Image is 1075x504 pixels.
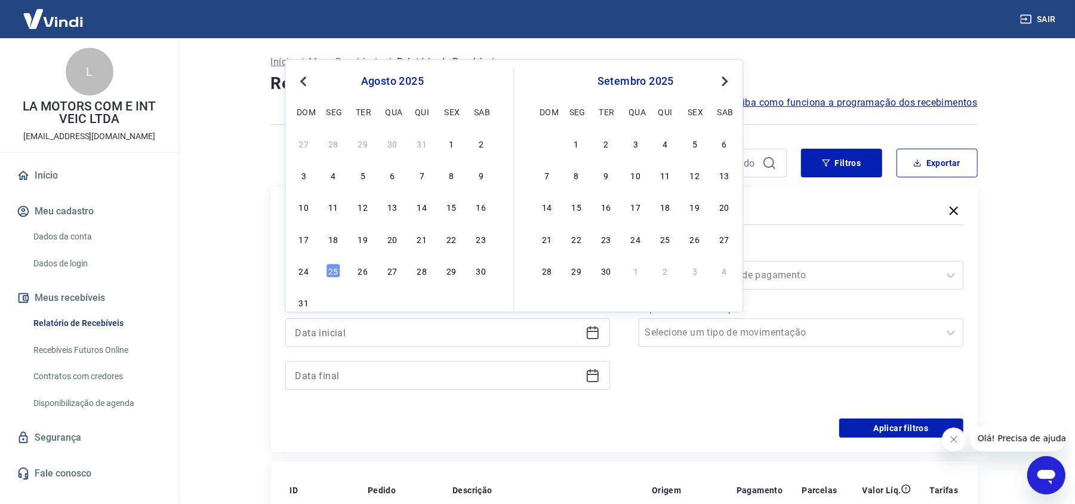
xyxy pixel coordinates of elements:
[444,168,458,183] div: Choose sexta-feira, 8 de agosto de 2025
[652,484,681,496] p: Origem
[474,105,488,119] div: sab
[737,484,783,496] p: Pagamento
[356,136,370,150] div: Choose terça-feira, 29 de julho de 2025
[731,96,978,110] a: Saiba como funciona a programação dos recebimentos
[629,168,643,183] div: Choose quarta-feira, 10 de setembro de 2025
[415,200,429,214] div: Choose quinta-feira, 14 de agosto de 2025
[863,484,901,496] p: Valor Líq.
[599,136,613,150] div: Choose terça-feira, 2 de setembro de 2025
[415,296,429,310] div: Choose quinta-feira, 4 de setembro de 2025
[356,296,370,310] div: Choose terça-feira, 2 de setembro de 2025
[540,200,554,214] div: Choose domingo, 14 de setembro de 2025
[295,367,581,385] input: Data final
[368,484,396,496] p: Pedido
[569,232,584,246] div: Choose segunda-feira, 22 de setembro de 2025
[29,311,164,336] a: Relatório de Recebíveis
[326,232,340,246] div: Choose segunda-feira, 18 de agosto de 2025
[569,136,584,150] div: Choose segunda-feira, 1 de setembro de 2025
[385,263,399,278] div: Choose quarta-feira, 27 de agosto de 2025
[300,55,304,69] p: /
[385,136,399,150] div: Choose quarta-feira, 30 de julho de 2025
[295,324,581,342] input: Data inicial
[569,263,584,278] div: Choose segunda-feira, 29 de setembro de 2025
[688,232,702,246] div: Choose sexta-feira, 26 de setembro de 2025
[397,55,500,69] p: Relatório de Recebíveis
[717,105,732,119] div: sab
[688,105,702,119] div: sex
[1027,456,1065,494] iframe: Botão para abrir a janela de mensagens
[271,55,295,69] a: Início
[326,263,340,278] div: Choose segunda-feira, 25 de agosto de 2025
[415,168,429,183] div: Choose quinta-feira, 7 de agosto de 2025
[540,136,554,150] div: Choose domingo, 31 de agosto de 2025
[599,200,613,214] div: Choose terça-feira, 16 de setembro de 2025
[688,200,702,214] div: Choose sexta-feira, 19 de setembro de 2025
[658,263,672,278] div: Choose quinta-feira, 2 de outubro de 2025
[326,296,340,310] div: Choose segunda-feira, 1 de setembro de 2025
[295,135,489,312] div: month 2025-08
[297,232,311,246] div: Choose domingo, 17 de agosto de 2025
[569,105,584,119] div: seg
[474,296,488,310] div: Choose sábado, 6 de setembro de 2025
[415,232,429,246] div: Choose quinta-feira, 21 de agosto de 2025
[474,263,488,278] div: Choose sábado, 30 de agosto de 2025
[540,168,554,183] div: Choose domingo, 7 de setembro de 2025
[444,232,458,246] div: Choose sexta-feira, 22 de agosto de 2025
[356,105,370,119] div: ter
[296,74,310,88] button: Previous Month
[474,136,488,150] div: Choose sábado, 2 de agosto de 2025
[629,200,643,214] div: Choose quarta-feira, 17 de setembro de 2025
[415,105,429,119] div: qui
[658,232,672,246] div: Choose quinta-feira, 25 de setembro de 2025
[385,232,399,246] div: Choose quarta-feira, 20 de agosto de 2025
[444,136,458,150] div: Choose sexta-feira, 1 de agosto de 2025
[29,338,164,362] a: Recebíveis Futuros Online
[688,263,702,278] div: Choose sexta-feira, 3 de outubro de 2025
[452,484,492,496] p: Descrição
[688,168,702,183] div: Choose sexta-feira, 12 de setembro de 2025
[599,168,613,183] div: Choose terça-feira, 9 de setembro de 2025
[326,168,340,183] div: Choose segunda-feira, 4 de agosto de 2025
[297,200,311,214] div: Choose domingo, 10 de agosto de 2025
[569,168,584,183] div: Choose segunda-feira, 8 de setembro de 2025
[29,225,164,249] a: Dados da conta
[14,162,164,189] a: Início
[14,1,92,37] img: Vindi
[385,168,399,183] div: Choose quarta-feira, 6 de agosto de 2025
[717,168,732,183] div: Choose sábado, 13 de setembro de 2025
[444,263,458,278] div: Choose sexta-feira, 29 de agosto de 2025
[717,263,732,278] div: Choose sábado, 4 de outubro de 2025
[326,200,340,214] div: Choose segunda-feira, 11 de agosto de 2025
[942,428,966,451] iframe: Fechar mensagem
[326,105,340,119] div: seg
[629,136,643,150] div: Choose quarta-feira, 3 de setembro de 2025
[356,200,370,214] div: Choose terça-feira, 12 de agosto de 2025
[658,136,672,150] div: Choose quinta-feira, 4 de setembro de 2025
[297,168,311,183] div: Choose domingo, 3 de agosto de 2025
[297,136,311,150] div: Choose domingo, 27 de julho de 2025
[540,105,554,119] div: dom
[326,136,340,150] div: Choose segunda-feira, 28 de julho de 2025
[309,55,383,69] a: Meus Recebíveis
[971,425,1065,451] iframe: Mensagem da empresa
[295,74,489,88] div: agosto 2025
[444,296,458,310] div: Choose sexta-feira, 5 de setembro de 2025
[297,296,311,310] div: Choose domingo, 31 de agosto de 2025
[801,149,882,177] button: Filtros
[717,74,732,88] button: Next Month
[7,8,100,18] span: Olá! Precisa de ajuda?
[444,105,458,119] div: sex
[717,136,732,150] div: Choose sábado, 6 de setembro de 2025
[540,263,554,278] div: Choose domingo, 28 de setembro de 2025
[658,168,672,183] div: Choose quinta-feira, 11 de setembro de 2025
[717,232,732,246] div: Choose sábado, 27 de setembro de 2025
[474,200,488,214] div: Choose sábado, 16 de agosto de 2025
[538,135,734,279] div: month 2025-09
[629,105,643,119] div: qua
[569,200,584,214] div: Choose segunda-feira, 15 de setembro de 2025
[297,105,311,119] div: dom
[29,391,164,416] a: Disponibilização de agenda
[29,251,164,276] a: Dados de login
[23,130,155,143] p: [EMAIL_ADDRESS][DOMAIN_NAME]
